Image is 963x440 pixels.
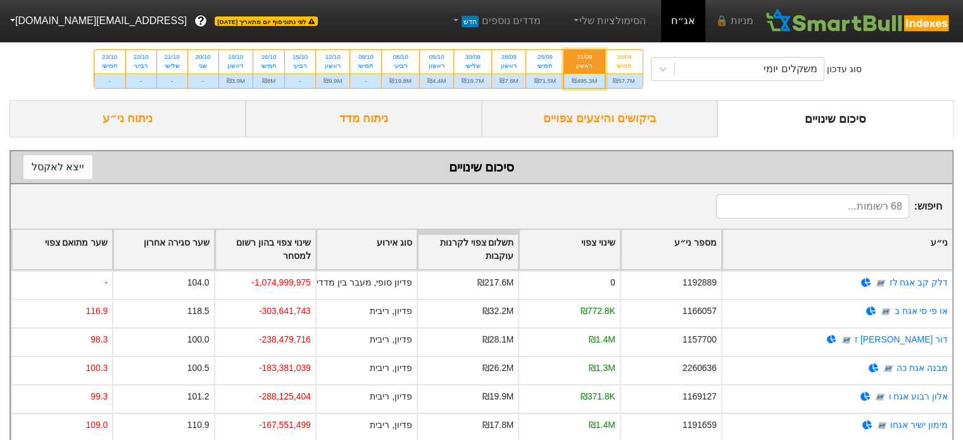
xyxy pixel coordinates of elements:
span: חיפוש : [716,194,942,218]
div: ₪32.2M [482,305,514,318]
div: ₪4.4M [420,73,453,88]
div: ₪71.5M [526,73,563,88]
div: חמישי [613,61,635,70]
div: -1,074,999,975 [251,276,311,289]
div: Toggle SortBy [215,230,315,269]
img: tase link [882,362,895,375]
img: tase link [874,391,886,403]
div: ₪217.6M [477,276,513,289]
div: 15/10 [293,53,308,61]
img: SmartBull [764,8,953,34]
div: שלישי [462,61,484,70]
div: 1191659 [683,418,717,432]
div: ₪8M [253,73,284,88]
div: ראשון [572,61,597,70]
div: ₪7.6M [492,73,526,88]
div: ראשון [227,61,245,70]
div: חמישי [102,61,118,70]
div: סיכום שינויים [23,158,940,177]
div: פדיון סופי, מעבר בין מדדים [311,276,412,289]
div: 100.0 [187,333,210,346]
div: 118.5 [187,305,210,318]
div: ניתוח ני״ע [9,100,246,137]
img: tase link [879,305,892,318]
div: - [285,73,315,88]
div: ₪371.8K [581,390,615,403]
a: מדדים נוספיםחדש [445,8,546,34]
div: 25/09 [534,53,556,61]
div: ביקושים והיצעים צפויים [482,100,718,137]
div: ₪1.4M [589,418,615,432]
a: מימון ישיר אגחו [890,420,948,430]
div: 2260636 [683,361,717,375]
div: פדיון, ריבית [370,418,412,432]
div: -303,641,743 [259,305,311,318]
div: שלישי [165,61,180,70]
span: ? [198,13,205,30]
div: 99.3 [91,390,108,403]
div: 100.3 [85,361,108,375]
div: 18/09 [613,53,635,61]
div: ₪19.8M [382,73,419,88]
div: 116.9 [85,305,108,318]
div: חמישי [534,61,556,70]
div: 1169127 [683,390,717,403]
div: 12/10 [324,53,342,61]
div: Toggle SortBy [722,230,952,269]
div: 19/10 [227,53,245,61]
div: ₪772.8K [581,305,615,318]
div: חמישי [358,61,374,70]
div: - [157,73,187,88]
div: חמישי [261,61,277,70]
div: פדיון, ריבית [370,390,412,403]
div: -238,479,716 [259,333,311,346]
a: הסימולציות שלי [566,8,651,34]
div: ראשון [324,61,342,70]
div: ₪3.9M [219,73,253,88]
div: 28/09 [500,53,518,61]
div: - [11,270,112,299]
div: 23/10 [102,53,118,61]
div: ₪9.9M [316,73,349,88]
div: ניתוח מדד [246,100,482,137]
div: 1192889 [683,276,717,289]
div: שני [196,61,211,70]
div: 110.9 [187,418,210,432]
div: 100.5 [187,361,210,375]
div: פדיון, ריבית [370,305,412,318]
div: 1157700 [683,333,717,346]
div: ראשון [500,61,518,70]
div: 109.0 [85,418,108,432]
div: 0 [610,276,615,289]
div: 30/09 [462,53,484,61]
div: סוג עדכון [827,63,862,76]
div: Toggle SortBy [519,230,619,269]
div: Toggle SortBy [113,230,213,269]
div: ₪495.3M [564,73,605,88]
div: רביעי [389,61,412,70]
div: 104.0 [187,276,210,289]
a: מבנה אגח כה [897,363,948,373]
div: ₪19.9M [482,390,514,403]
button: ייצא לאקסל [23,155,92,179]
div: 09/10 [358,53,374,61]
div: רביעי [134,61,149,70]
div: ₪28.1M [482,333,514,346]
div: Toggle SortBy [418,230,518,269]
div: -288,125,404 [259,390,311,403]
div: ראשון [427,61,446,70]
img: tase link [840,334,853,346]
input: 68 רשומות... [716,194,909,218]
img: tase link [876,419,888,432]
span: לפי נתוני סוף יום מתאריך [DATE] [215,16,317,26]
a: דור [PERSON_NAME] ז [855,334,948,344]
span: חדש [462,16,479,27]
div: ₪26.2M [482,361,514,375]
div: ₪1.4M [589,333,615,346]
img: tase link [874,277,887,289]
div: סיכום שינויים [717,100,954,137]
div: - [350,73,381,88]
div: 20/10 [196,53,211,61]
div: -183,381,039 [259,361,311,375]
div: 101.2 [187,390,210,403]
